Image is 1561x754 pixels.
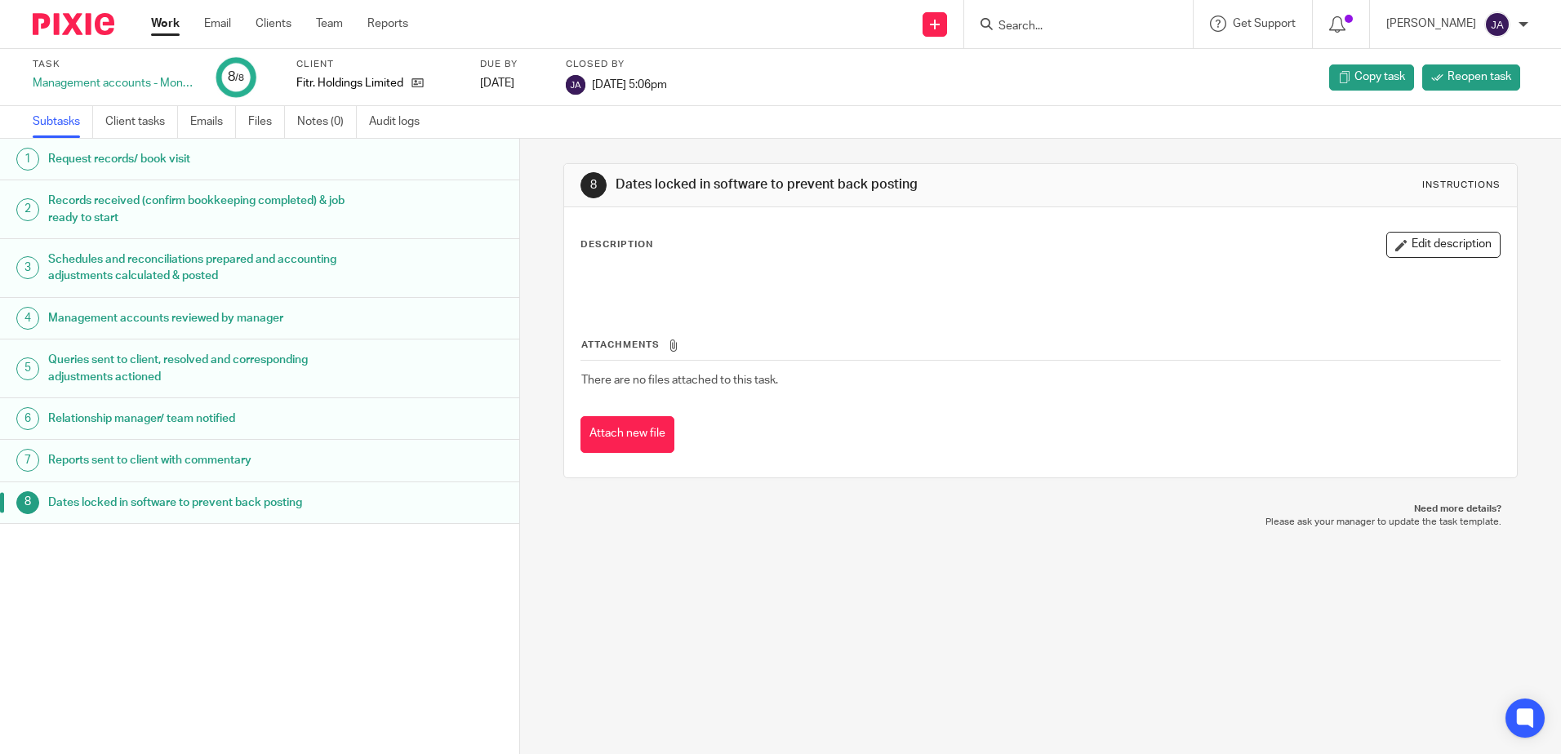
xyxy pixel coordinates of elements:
a: Clients [256,16,291,32]
span: Attachments [581,340,660,349]
div: 6 [16,407,39,430]
p: Please ask your manager to update the task template. [580,516,1501,529]
h1: Records received (confirm bookkeeping completed) & job ready to start [48,188,352,230]
small: /8 [235,73,244,82]
h1: Queries sent to client, resolved and corresponding adjustments actioned [48,348,352,389]
div: 1 [16,148,39,171]
a: Emails [190,106,236,138]
a: Reports [367,16,408,32]
div: Management accounts - Monthly [33,75,196,91]
h1: Dates locked in software to prevent back posting [616,176,1075,193]
button: Edit description [1386,232,1501,258]
a: Audit logs [369,106,432,138]
div: 3 [16,256,39,279]
a: Client tasks [105,106,178,138]
p: Need more details? [580,503,1501,516]
div: 5 [16,357,39,380]
div: 2 [16,198,39,221]
h1: Schedules and reconciliations prepared and accounting adjustments calculated & posted [48,247,352,289]
label: Closed by [566,58,667,71]
div: 8 [16,491,39,514]
div: 7 [16,449,39,472]
a: Email [204,16,231,32]
h1: Relationship manager/ team notified [48,406,352,431]
label: Task [33,58,196,71]
button: Attach new file [580,416,674,453]
span: There are no files attached to this task. [581,375,778,386]
div: 8 [228,68,244,86]
p: Fitr. Holdings Limited [296,75,403,91]
a: Files [248,106,285,138]
label: Due by [480,58,545,71]
h1: Dates locked in software to prevent back posting [48,490,352,515]
img: svg%3E [566,75,585,95]
a: Work [151,16,180,32]
label: Client [296,58,460,71]
h1: Management accounts reviewed by manager [48,306,352,330]
h1: Reports sent to client with commentary [48,448,352,472]
p: Description [580,238,653,251]
a: Team [316,16,343,32]
h1: Request records/ book visit [48,147,352,171]
p: Task completed. [1401,43,1483,60]
a: Subtasks [33,106,93,138]
img: svg%3E [1484,11,1510,38]
div: 8 [580,172,607,198]
img: Pixie [33,13,114,35]
span: [DATE] 5:06pm [592,78,667,90]
div: 4 [16,307,39,330]
a: Notes (0) [297,106,357,138]
div: Instructions [1422,179,1501,192]
div: [DATE] [480,75,545,91]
